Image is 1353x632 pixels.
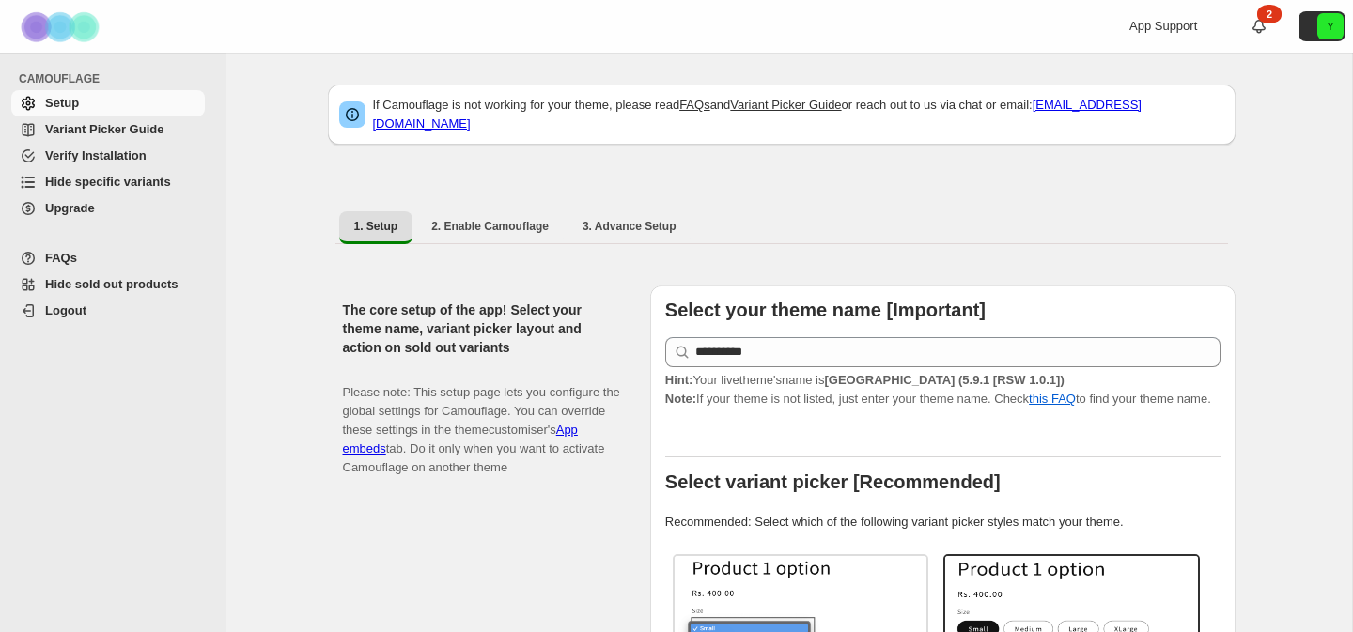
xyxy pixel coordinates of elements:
span: Setup [45,96,79,110]
span: 3. Advance Setup [583,219,676,234]
div: 2 [1257,5,1282,23]
a: Hide sold out products [11,271,205,298]
img: Camouflage [15,1,109,53]
span: FAQs [45,251,77,265]
a: 2 [1250,17,1268,36]
h2: The core setup of the app! Select your theme name, variant picker layout and action on sold out v... [343,301,620,357]
b: Select your theme name [Important] [665,300,986,320]
span: CAMOUFLAGE [19,71,212,86]
text: Y [1327,21,1334,32]
span: Variant Picker Guide [45,122,163,136]
a: Verify Installation [11,143,205,169]
span: Upgrade [45,201,95,215]
p: Recommended: Select which of the following variant picker styles match your theme. [665,513,1221,532]
a: this FAQ [1029,392,1076,406]
p: If Camouflage is not working for your theme, please read and or reach out to us via chat or email: [373,96,1224,133]
span: 1. Setup [354,219,398,234]
strong: Note: [665,392,696,406]
span: Hide sold out products [45,277,179,291]
a: Upgrade [11,195,205,222]
a: Variant Picker Guide [11,116,205,143]
a: Setup [11,90,205,116]
span: Logout [45,303,86,317]
a: Logout [11,298,205,324]
button: Avatar with initials Y [1299,11,1345,41]
a: FAQs [679,98,710,112]
strong: Hint: [665,373,693,387]
b: Select variant picker [Recommended] [665,471,1001,492]
p: If your theme is not listed, just enter your theme name. Check to find your theme name. [665,371,1221,408]
span: Your live theme's name is [665,373,1065,387]
span: 2. Enable Camouflage [431,219,549,234]
span: Hide specific variants [45,175,171,189]
a: Variant Picker Guide [730,98,841,112]
a: Hide specific variants [11,169,205,195]
a: FAQs [11,245,205,271]
span: Avatar with initials Y [1317,13,1344,39]
strong: [GEOGRAPHIC_DATA] (5.9.1 [RSW 1.0.1]) [824,373,1064,387]
span: Verify Installation [45,148,147,162]
p: Please note: This setup page lets you configure the global settings for Camouflage. You can overr... [343,364,620,477]
span: App Support [1129,19,1197,33]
